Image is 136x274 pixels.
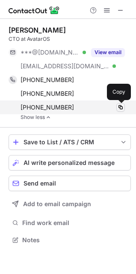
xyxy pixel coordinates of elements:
span: [PHONE_NUMBER] [21,90,74,97]
img: ContactOut v5.3.10 [9,5,60,15]
span: Notes [22,236,127,244]
button: Reveal Button [91,48,125,57]
img: - [46,114,51,120]
span: Add to email campaign [23,201,91,207]
span: Send email [24,180,56,187]
span: [PHONE_NUMBER] [21,104,74,111]
span: [EMAIL_ADDRESS][DOMAIN_NAME] [21,62,109,70]
span: Find work email [22,219,127,227]
button: Notes [9,234,131,246]
div: CTO at AvatarOS [9,35,131,43]
button: Send email [9,176,131,191]
div: Save to List / ATS / CRM [24,139,116,146]
span: AI write personalized message [24,159,115,166]
div: [PERSON_NAME] [9,26,66,34]
button: Add to email campaign [9,196,131,212]
span: [PHONE_NUMBER] [21,76,74,84]
a: Show less [21,114,131,120]
button: save-profile-one-click [9,134,131,150]
button: Find work email [9,217,131,229]
span: ***@[DOMAIN_NAME] [21,49,80,56]
button: AI write personalized message [9,155,131,170]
